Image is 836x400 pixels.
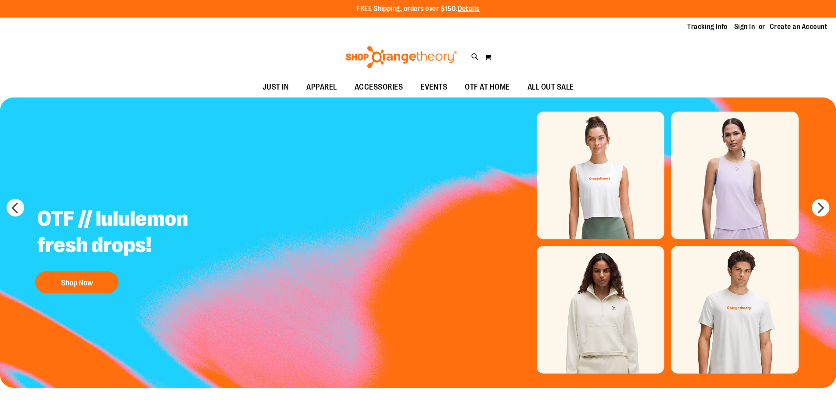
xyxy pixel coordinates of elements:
span: APPAREL [306,77,337,97]
span: EVENTS [420,77,447,97]
a: Details [458,5,480,13]
h2: OTF // lululemon fresh drops! [31,199,249,267]
a: Tracking Info [687,22,728,32]
button: prev [7,199,24,216]
span: JUST IN [262,77,289,97]
p: FREE Shipping, orders over $150. [356,4,480,14]
a: OTF // lululemon fresh drops! Shop Now [31,199,249,298]
button: next [812,199,829,216]
span: ACCESSORIES [355,77,403,97]
span: OTF AT HOME [465,77,510,97]
button: Shop Now [35,271,118,293]
a: Create an Account [770,22,828,32]
a: Sign In [734,22,755,32]
img: Shop Orangetheory [344,46,458,68]
span: ALL OUT SALE [527,77,574,97]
